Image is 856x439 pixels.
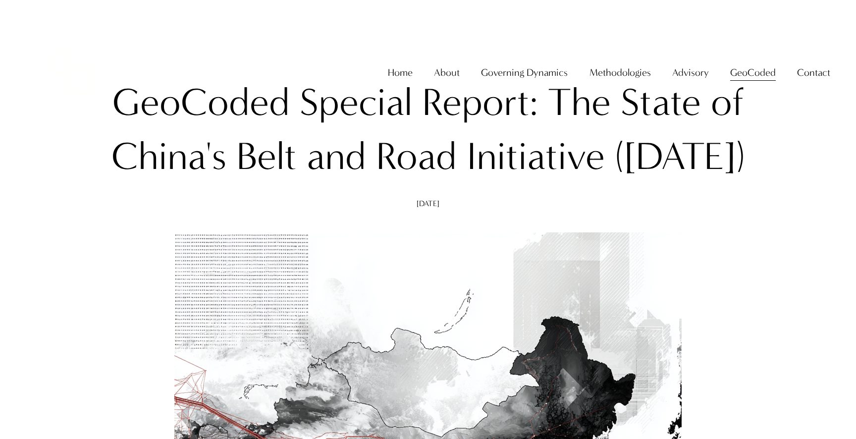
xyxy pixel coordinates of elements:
a: folder dropdown [730,63,776,83]
a: folder dropdown [481,63,568,83]
span: About [434,64,460,82]
img: Christopher Sanchez &amp; Co. [26,27,117,118]
span: [DATE] [417,199,440,208]
span: Governing Dynamics [481,64,568,82]
span: Methodologies [589,64,651,82]
a: Home [388,63,413,83]
span: GeoCoded [730,64,776,82]
span: Contact [797,64,830,82]
span: Advisory [672,64,709,82]
a: folder dropdown [589,63,651,83]
a: folder dropdown [672,63,709,83]
a: folder dropdown [797,63,830,83]
a: folder dropdown [434,63,460,83]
